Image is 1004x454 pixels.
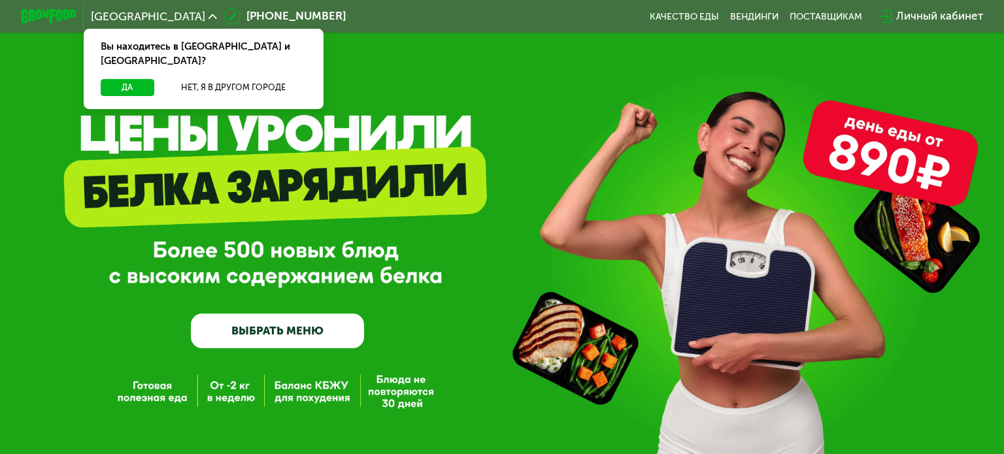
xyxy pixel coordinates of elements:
[730,11,778,22] a: Вендинги
[191,314,365,348] a: ВЫБРАТЬ МЕНЮ
[650,11,719,22] a: Качество еды
[224,8,345,25] a: [PHONE_NUMBER]
[790,11,862,22] div: поставщикам
[896,8,983,25] div: Личный кабинет
[91,11,205,22] span: [GEOGRAPHIC_DATA]
[84,29,324,79] div: Вы находитесь в [GEOGRAPHIC_DATA] и [GEOGRAPHIC_DATA]?
[101,79,154,96] button: Да
[159,79,307,96] button: Нет, я в другом городе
